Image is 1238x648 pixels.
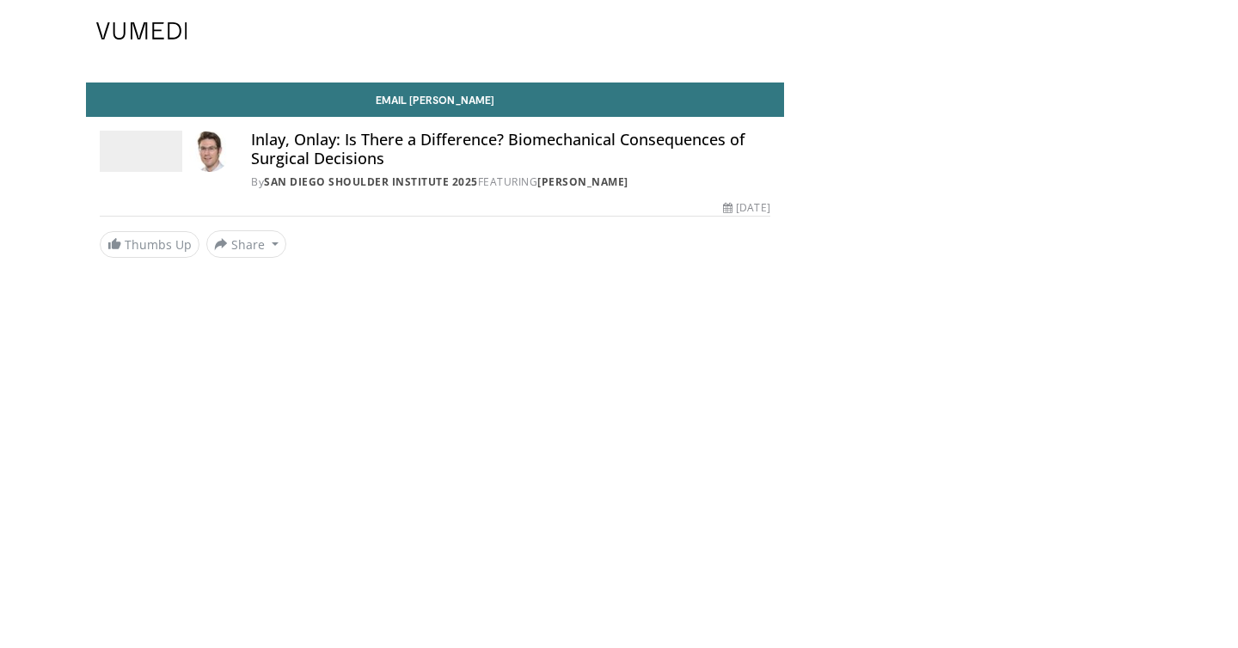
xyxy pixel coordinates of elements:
a: Thumbs Up [100,231,199,258]
a: [PERSON_NAME] [537,174,628,189]
img: VuMedi Logo [96,22,187,40]
img: San Diego Shoulder Institute 2025 [100,131,182,172]
div: [DATE] [723,200,769,216]
div: By FEATURING [251,174,770,190]
img: Avatar [189,131,230,172]
h4: Inlay, Onlay: Is There a Difference? Biomechanical Consequences of Surgical Decisions [251,131,770,168]
a: San Diego Shoulder Institute 2025 [264,174,478,189]
a: Email [PERSON_NAME] [86,83,784,117]
button: Share [206,230,286,258]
